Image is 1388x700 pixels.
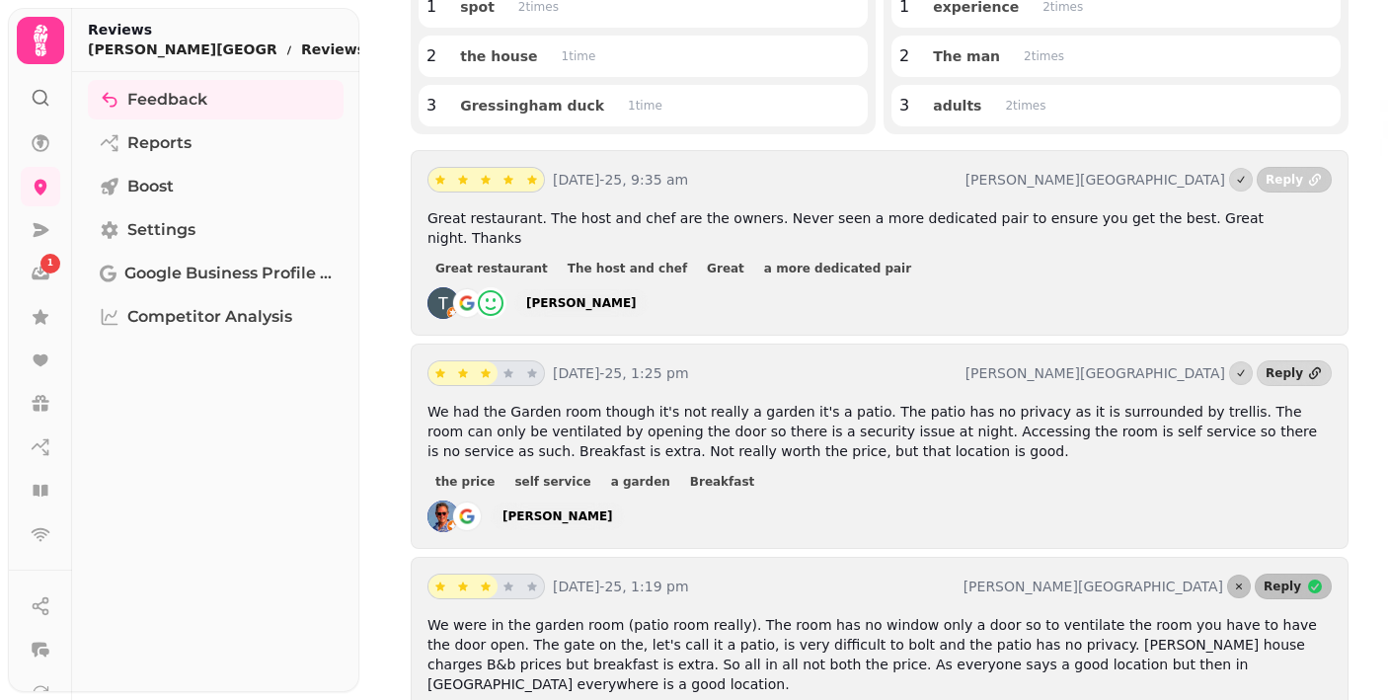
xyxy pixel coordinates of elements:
[427,404,1317,459] span: We had the Garden room though it's not really a garden it's a patio. The patio has no privacy as ...
[474,575,498,598] button: star
[427,210,1264,246] span: Great restaurant. The host and chef are the owners. Never seen a more dedicated pair to ensure yo...
[497,361,520,385] button: star
[474,361,498,385] button: star
[965,363,1225,383] p: [PERSON_NAME][GEOGRAPHIC_DATA]
[444,93,620,118] button: Gressingham duck
[88,167,344,206] a: Boost
[917,93,997,118] button: adults
[88,254,344,293] a: Google Business Profile (Beta)
[451,501,483,532] img: go-emblem@2x.png
[568,263,687,274] span: The host and chef
[427,501,459,532] img: ALV-UjVTfuSaWw923EqfYfedqHEbS39C7ZG57Xd3uM-HC9AfNre6bJsvnQ=s128-c0x00000000-cc-rp-mo-ba2
[426,94,436,117] p: 3
[1005,98,1045,114] p: 2 time s
[127,218,195,242] span: Settings
[553,577,956,596] p: [DATE]-25, 1:19 pm
[127,175,174,198] span: Boost
[491,503,625,530] a: [PERSON_NAME]
[965,170,1225,190] p: [PERSON_NAME][GEOGRAPHIC_DATA]
[707,263,744,274] span: Great
[526,295,637,311] div: [PERSON_NAME]
[1257,360,1332,386] a: Reply
[88,297,344,337] a: Competitor Analysis
[21,254,60,293] a: 1
[933,49,1000,63] span: The man
[88,39,381,59] nav: breadcrumb
[427,472,502,492] button: the price
[301,39,381,59] button: Reviews
[502,508,613,524] div: [PERSON_NAME]
[88,80,344,119] a: Feedback
[451,361,475,385] button: star
[699,259,752,278] button: Great
[88,210,344,250] a: Settings
[428,361,452,385] button: star
[520,361,544,385] button: star
[427,617,1317,692] span: We were in the garden room (patio room really). The room has no window only a door so to ventilat...
[435,476,495,488] span: the price
[474,168,498,192] button: star
[428,168,452,192] button: star
[628,98,662,114] p: 1 time
[611,476,670,488] span: a garden
[47,257,53,271] span: 1
[427,259,556,278] button: Great restaurant
[444,43,553,69] button: the house
[899,44,909,68] p: 2
[127,88,207,112] span: Feedback
[435,263,548,274] span: Great restaurant
[514,476,590,488] span: self service
[506,472,598,492] button: self service
[460,99,604,113] span: Gressingham duck
[964,577,1223,596] p: [PERSON_NAME][GEOGRAPHIC_DATA]
[520,575,544,598] button: star
[497,168,520,192] button: star
[124,262,332,285] span: Google Business Profile (Beta)
[88,39,277,59] p: [PERSON_NAME][GEOGRAPHIC_DATA]
[514,289,649,317] a: [PERSON_NAME]
[127,131,192,155] span: Reports
[603,472,678,492] button: a garden
[899,94,909,117] p: 3
[1024,48,1064,64] p: 2 time s
[427,287,459,319] img: ACg8ocI2s1q7r01M3TAYP9VARralhbj0tp-7g0OclM0nnmoTkhCKkQ=s128-c0x00000000-cc-rp-mo-ba4
[553,170,958,190] p: [DATE]-25, 9:35 am
[451,287,483,319] img: go-emblem@2x.png
[460,49,537,63] span: the house
[690,476,754,488] span: Breakfast
[1266,172,1303,188] div: Reply
[1266,365,1303,381] div: Reply
[560,259,695,278] button: The host and chef
[1229,361,1253,385] button: Marked as done
[451,575,475,598] button: star
[1227,575,1251,598] button: Marked as done
[756,259,919,278] button: a more dedicated pair
[1255,574,1332,599] button: Reply
[88,123,344,163] a: Reports
[497,575,520,598] button: star
[917,43,1016,69] button: The man
[553,363,958,383] p: [DATE]-25, 1:25 pm
[127,305,292,329] span: Competitor Analysis
[1264,581,1301,592] span: Reply
[451,168,475,192] button: star
[764,263,911,274] span: a more dedicated pair
[933,99,981,113] span: adults
[682,472,762,492] button: Breakfast
[562,48,596,64] p: 1 time
[88,20,381,39] h2: Reviews
[428,575,452,598] button: star
[1257,167,1332,193] a: Reply
[426,44,436,68] p: 2
[1229,168,1253,192] button: Marked as done
[520,168,544,192] button: star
